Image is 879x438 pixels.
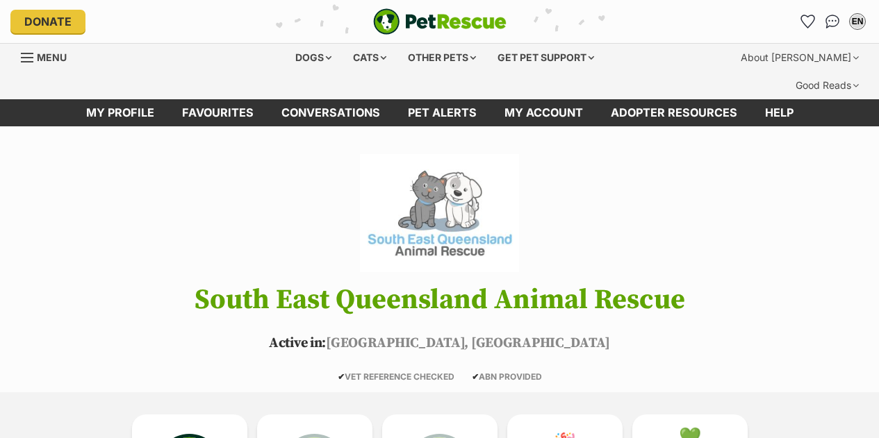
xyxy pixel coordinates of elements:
button: My account [846,10,869,33]
div: Get pet support [488,44,604,71]
a: Menu [21,44,76,69]
span: VET REFERENCE CHECKED [338,371,454,382]
a: Favourites [168,99,268,126]
div: About [PERSON_NAME] [731,44,869,71]
span: Menu [37,51,67,63]
img: logo-e224e6f780fb5917bec1dbf3a21bbac754714ae5b6737aabdf751b685950b380.svg [373,8,507,35]
ul: Account quick links [796,10,869,33]
a: My profile [72,99,168,126]
div: Good Reads [786,71,869,99]
img: South East Queensland Animal Rescue [360,154,518,272]
icon: ✔ [472,371,479,382]
a: Donate [10,10,85,33]
a: Pet alerts [394,99,491,126]
icon: ✔ [338,371,345,382]
span: ABN PROVIDED [472,371,542,382]
img: chat-41dd97257d64d25036548639549fe6c8038ab92f7586957e7f3b1b290dea8141.svg [825,15,840,28]
a: conversations [268,99,394,126]
div: Cats [343,44,396,71]
a: Favourites [796,10,819,33]
div: EN [851,15,864,28]
span: Active in: [269,335,326,352]
a: Help [751,99,807,126]
a: My account [491,99,597,126]
a: Adopter resources [597,99,751,126]
a: PetRescue [373,8,507,35]
div: Dogs [286,44,341,71]
div: Other pets [398,44,486,71]
a: Conversations [821,10,844,33]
